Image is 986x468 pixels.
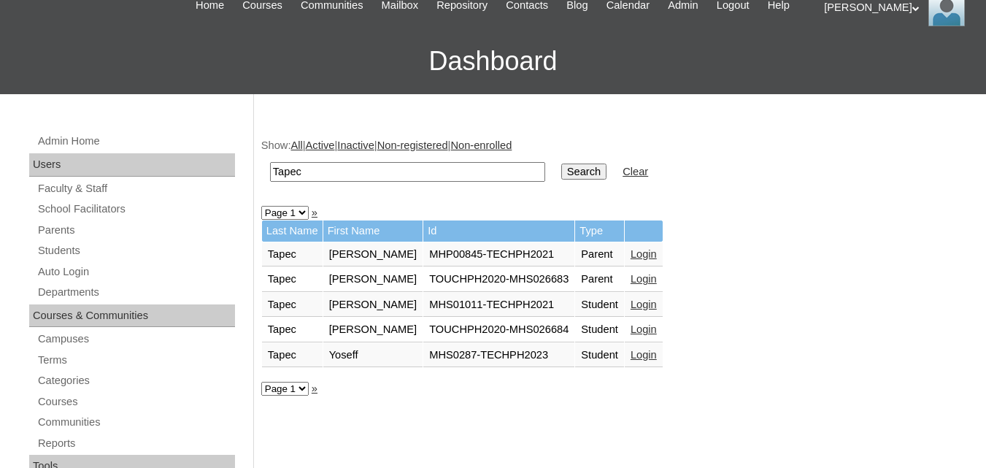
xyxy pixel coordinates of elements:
[36,242,235,260] a: Students
[36,351,235,369] a: Terms
[631,299,657,310] a: Login
[631,248,657,260] a: Login
[323,343,423,368] td: Yoseff
[29,304,235,328] div: Courses & Communities
[36,200,235,218] a: School Facilitators
[377,139,448,151] a: Non-registered
[323,267,423,292] td: [PERSON_NAME]
[270,162,545,182] input: Search
[36,180,235,198] a: Faculty & Staff
[423,318,574,342] td: TOUCHPH2020-MHS026684
[29,153,235,177] div: Users
[36,221,235,239] a: Parents
[36,413,235,431] a: Communities
[261,138,971,190] div: Show: | | | |
[423,293,574,318] td: MHS01011-TECHPH2021
[575,220,624,242] td: Type
[575,293,624,318] td: Student
[575,318,624,342] td: Student
[323,293,423,318] td: [PERSON_NAME]
[575,267,624,292] td: Parent
[7,28,979,94] h3: Dashboard
[323,318,423,342] td: [PERSON_NAME]
[36,393,235,411] a: Courses
[423,267,574,292] td: TOUCHPH2020-MHS026683
[323,242,423,267] td: [PERSON_NAME]
[36,330,235,348] a: Campuses
[262,242,323,267] td: Tapec
[423,242,574,267] td: MHP00845-TECHPH2021
[262,293,323,318] td: Tapec
[312,207,317,218] a: »
[623,166,648,177] a: Clear
[36,434,235,453] a: Reports
[36,263,235,281] a: Auto Login
[262,318,323,342] td: Tapec
[631,273,657,285] a: Login
[36,372,235,390] a: Categories
[36,132,235,150] a: Admin Home
[423,343,574,368] td: MHS0287-TECHPH2023
[575,343,624,368] td: Student
[450,139,512,151] a: Non-enrolled
[323,220,423,242] td: First Name
[36,283,235,302] a: Departments
[631,349,657,361] a: Login
[290,139,302,151] a: All
[312,383,317,394] a: »
[262,267,323,292] td: Tapec
[262,343,323,368] td: Tapec
[631,323,657,335] a: Login
[561,164,606,180] input: Search
[575,242,624,267] td: Parent
[423,220,574,242] td: Id
[306,139,335,151] a: Active
[337,139,374,151] a: Inactive
[262,220,323,242] td: Last Name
